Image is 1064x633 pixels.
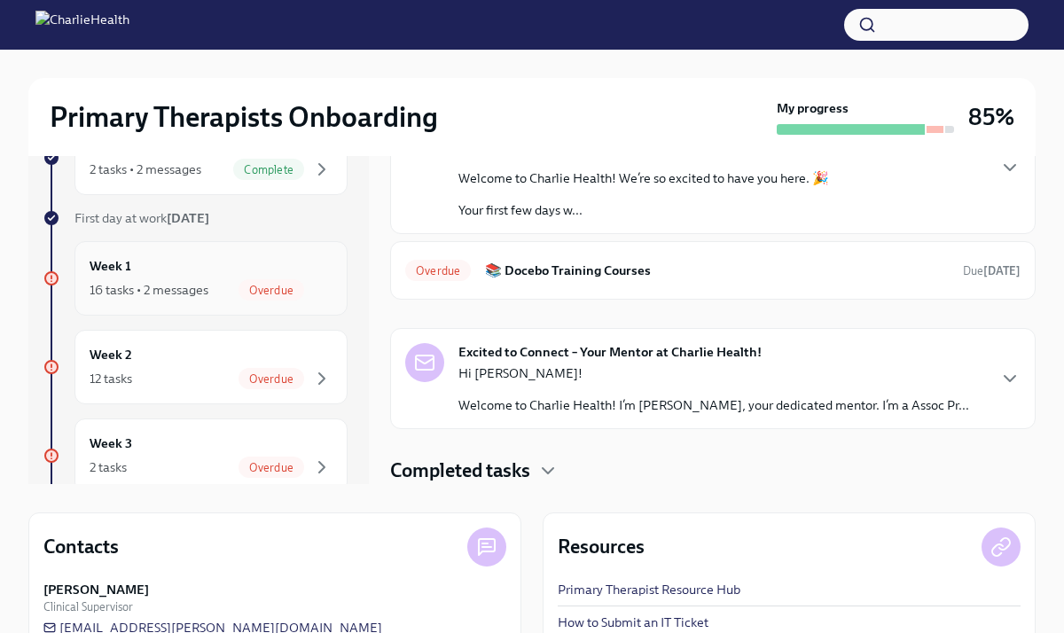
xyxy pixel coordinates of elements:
div: 2 tasks [90,458,127,476]
div: 2 tasks • 2 messages [90,160,201,178]
h4: Contacts [43,534,119,560]
a: Overdue📚 Docebo Training CoursesDue[DATE] [405,256,1021,285]
h2: Primary Therapists Onboarding [50,99,438,135]
a: First day at work[DATE] [43,209,348,227]
strong: Excited to Connect – Your Mentor at Charlie Health! [458,343,762,361]
strong: My progress [777,99,849,117]
h4: Completed tasks [390,457,530,484]
h6: Week 1 [90,256,131,276]
p: Welcome to Charlie Health! I’m [PERSON_NAME], your dedicated mentor. I’m a Assoc Pr... [458,396,969,414]
span: Clinical Supervisor [43,598,133,615]
a: Week 32 tasksOverdue [43,418,348,493]
a: How to Submit an IT Ticket [558,613,708,631]
a: Week -12 tasks • 2 messagesComplete [43,121,348,195]
div: 16 tasks • 2 messages [90,281,208,299]
a: Primary Therapist Resource Hub [558,581,740,598]
h6: Week 3 [90,434,132,453]
p: Welcome to Charlie Health! We’re so excited to have you here. 🎉 [458,169,829,187]
span: Overdue [239,284,304,297]
span: First day at work [74,210,209,226]
strong: [DATE] [167,210,209,226]
a: Week 212 tasksOverdue [43,330,348,404]
span: Due [963,264,1021,277]
h6: 📚 Docebo Training Courses [485,261,949,280]
h3: 85% [968,101,1014,133]
img: CharlieHealth [35,11,129,39]
div: Completed tasks [390,457,1036,484]
span: Overdue [405,264,471,277]
p: Your first few days w... [458,201,829,219]
a: Week 116 tasks • 2 messagesOverdue [43,241,348,316]
span: Complete [233,163,304,176]
span: Overdue [239,372,304,386]
p: Hi [PERSON_NAME]! [458,364,969,382]
strong: [DATE] [983,264,1021,277]
h6: Week 2 [90,345,132,364]
span: August 19th, 2025 10:00 [963,262,1021,279]
span: Overdue [239,461,304,474]
h4: Resources [558,534,645,560]
div: 12 tasks [90,370,132,387]
strong: [PERSON_NAME] [43,581,149,598]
